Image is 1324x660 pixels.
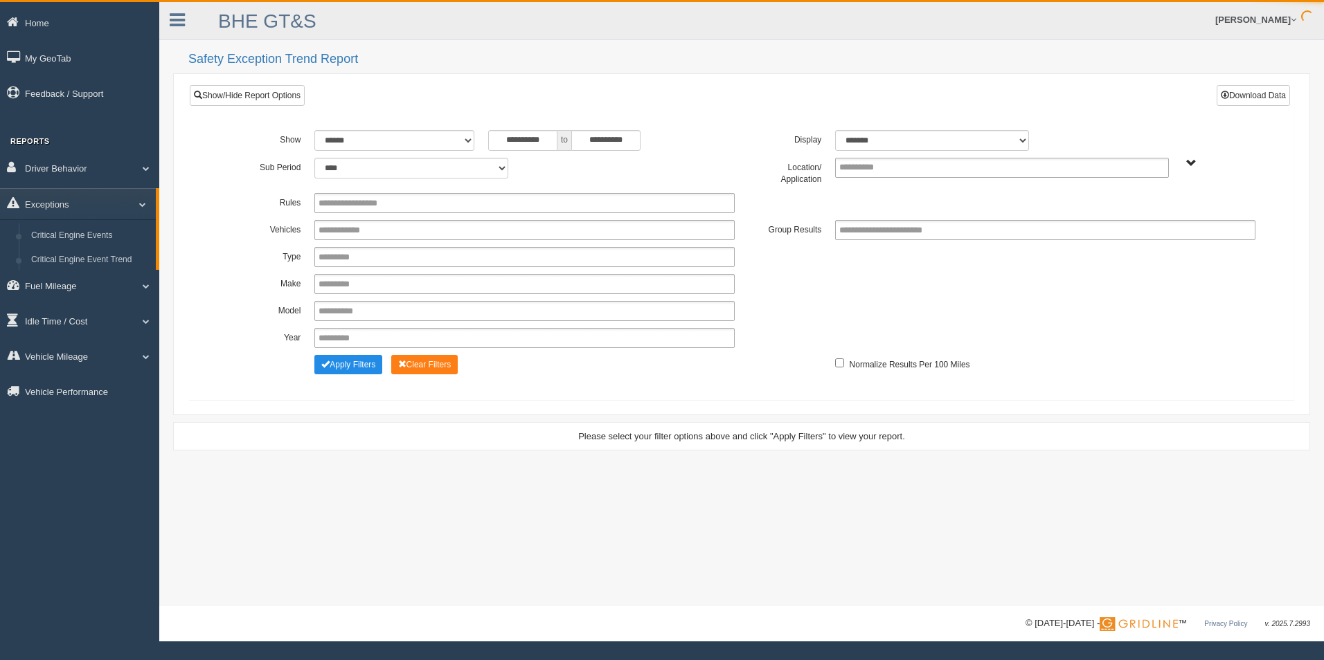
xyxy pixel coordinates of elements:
label: Sub Period [221,158,307,174]
button: Change Filter Options [314,355,382,374]
a: Show/Hide Report Options [190,85,305,106]
span: v. 2025.7.2993 [1265,620,1310,627]
label: Year [221,328,307,345]
label: Normalize Results Per 100 Miles [850,355,970,372]
button: Change Filter Options [391,355,458,374]
button: Download Data [1217,85,1290,106]
h2: Safety Exception Trend Report [188,53,1310,66]
a: Critical Engine Events [25,223,156,248]
img: Gridline [1100,617,1178,631]
label: Make [221,274,307,291]
label: Model [221,301,307,318]
label: Vehicles [221,220,307,237]
span: to [557,130,571,151]
div: © [DATE]-[DATE] - ™ [1026,616,1310,631]
a: Privacy Policy [1204,620,1247,627]
label: Type [221,247,307,264]
a: Critical Engine Event Trend [25,248,156,273]
label: Group Results [742,220,828,237]
label: Display [742,130,828,147]
label: Location/ Application [742,158,828,186]
label: Show [221,130,307,147]
label: Rules [221,193,307,210]
a: BHE GT&S [218,10,316,32]
div: Please select your filter options above and click "Apply Filters" to view your report. [186,430,1298,443]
